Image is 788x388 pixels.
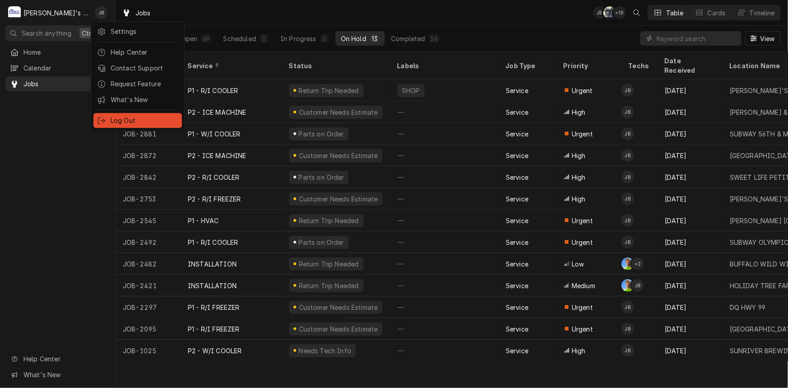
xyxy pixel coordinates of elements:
[111,27,178,36] div: Settings
[111,47,178,57] div: Help Center
[111,95,178,104] div: What's New
[111,79,178,89] div: Request Feature
[111,63,178,73] div: Contact Support
[111,116,178,125] div: Log Out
